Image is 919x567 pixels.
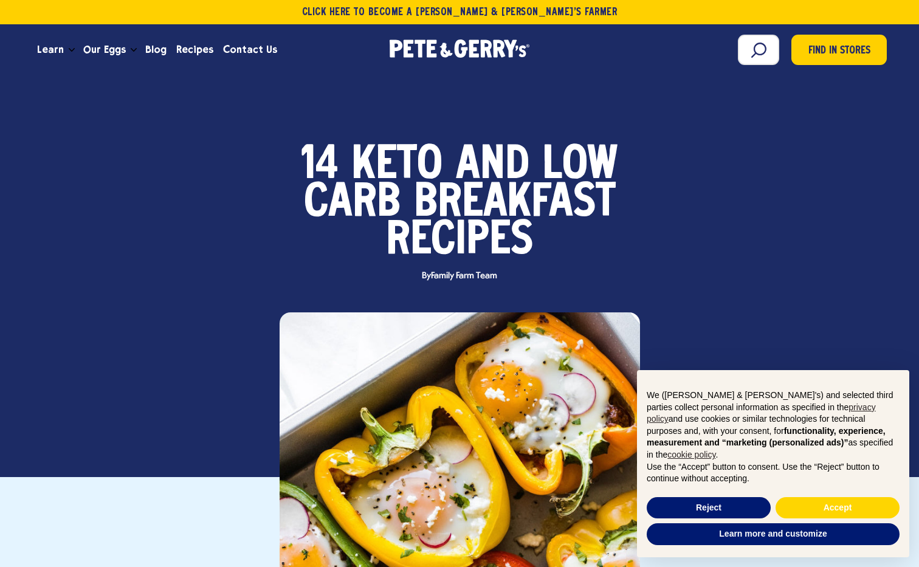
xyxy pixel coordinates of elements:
[791,35,887,65] a: Find in Stores
[140,33,171,66] a: Blog
[78,33,131,66] a: Our Eggs
[647,497,771,519] button: Reject
[304,185,401,222] span: Carb
[667,450,715,459] a: cookie policy
[218,33,282,66] a: Contact Us
[176,42,213,57] span: Recipes
[171,33,218,66] a: Recipes
[37,42,64,57] span: Learn
[431,271,497,281] span: Family Farm Team
[647,461,900,485] p: Use the “Accept” button to consent. Use the “Reject” button to continue without accepting.
[647,523,900,545] button: Learn more and customize
[776,497,900,519] button: Accept
[543,147,618,185] span: Low
[223,42,277,57] span: Contact Us
[131,48,137,52] button: Open the dropdown menu for Our Eggs
[301,147,339,185] span: 14
[352,147,442,185] span: Keto
[32,33,69,66] a: Learn
[808,43,870,60] span: Find in Stores
[456,147,529,185] span: and
[69,48,75,52] button: Open the dropdown menu for Learn
[83,42,126,57] span: Our Eggs
[414,185,616,222] span: Breakfast
[386,222,533,260] span: Recipes
[145,42,167,57] span: Blog
[738,35,779,65] input: Search
[416,272,503,281] span: By
[647,390,900,461] p: We ([PERSON_NAME] & [PERSON_NAME]'s) and selected third parties collect personal information as s...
